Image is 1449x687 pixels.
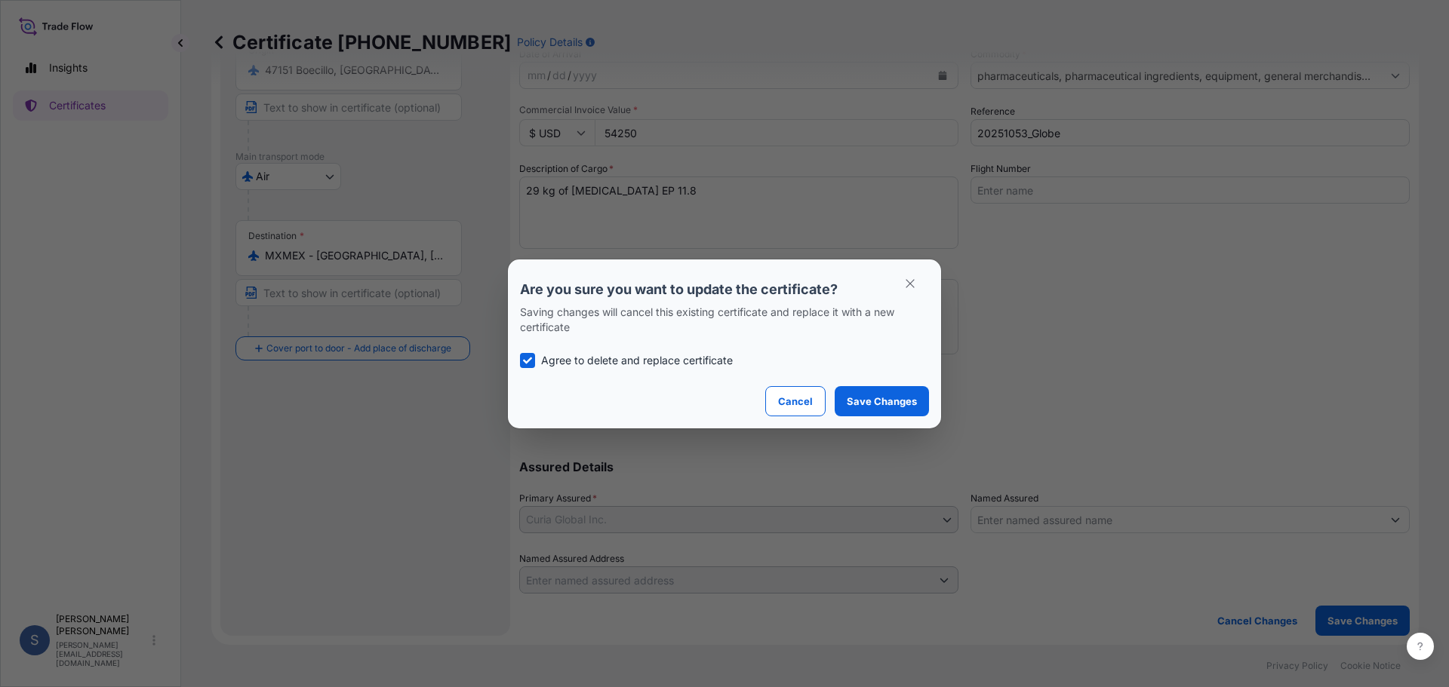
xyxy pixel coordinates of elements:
[520,281,929,299] p: Are you sure you want to update the certificate?
[835,386,929,416] button: Save Changes
[520,305,929,335] p: Saving changes will cancel this existing certificate and replace it with a new certificate
[541,353,733,368] p: Agree to delete and replace certificate
[765,386,826,416] button: Cancel
[778,394,813,409] p: Cancel
[847,394,917,409] p: Save Changes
